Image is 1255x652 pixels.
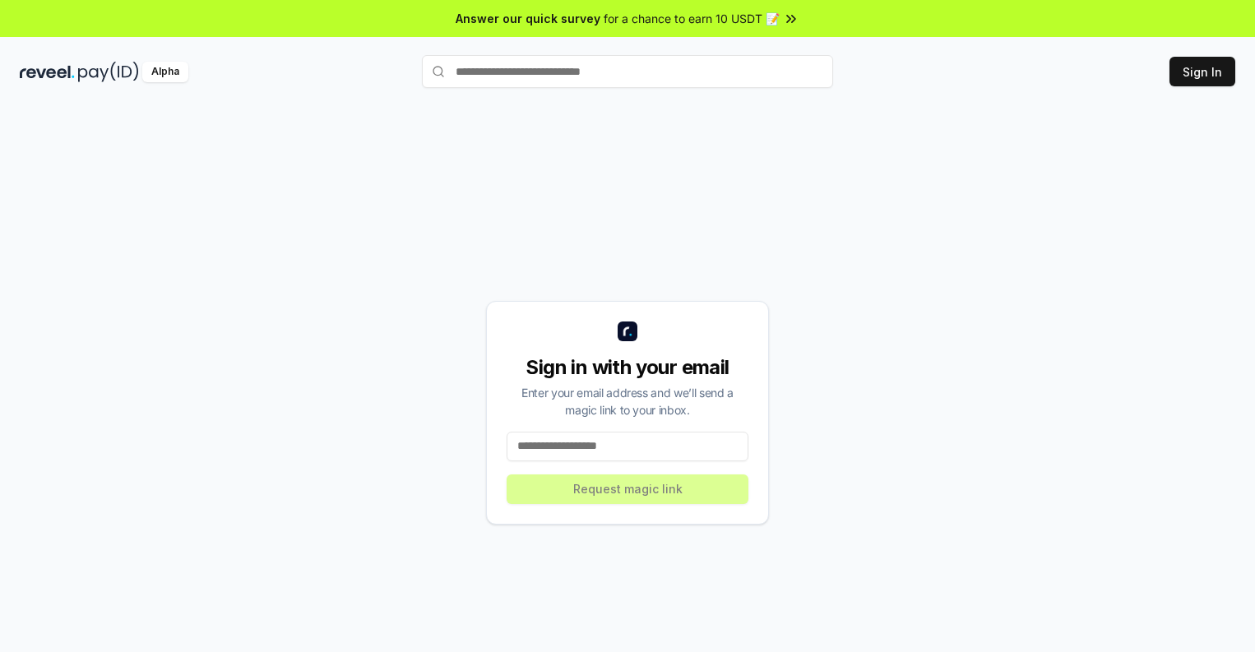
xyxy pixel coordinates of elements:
[142,62,188,82] div: Alpha
[20,62,75,82] img: reveel_dark
[1169,57,1235,86] button: Sign In
[456,10,600,27] span: Answer our quick survey
[618,321,637,341] img: logo_small
[78,62,139,82] img: pay_id
[507,384,748,418] div: Enter your email address and we’ll send a magic link to your inbox.
[507,354,748,381] div: Sign in with your email
[604,10,780,27] span: for a chance to earn 10 USDT 📝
